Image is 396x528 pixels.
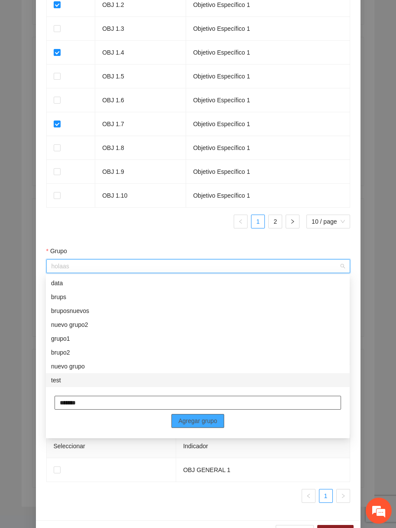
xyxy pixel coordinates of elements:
td: Objetivo Específico 1 [186,184,350,208]
div: brups [46,290,350,304]
span: left [238,219,243,224]
button: left [234,215,248,228]
label: Grupo [46,246,67,256]
td: Objetivo Específico 1 [186,160,350,184]
div: test [46,373,350,387]
li: Next Page [286,215,299,228]
div: bruposnuevos [46,304,350,318]
div: Chatee con nosotros ahora [45,44,145,55]
div: Minimizar ventana de chat en vivo [142,4,163,25]
td: Objetivo Específico 1 [186,112,350,136]
span: right [290,219,295,224]
th: Seleccionar [47,434,177,458]
span: 10 / page [312,215,344,228]
div: nuevo grupo [46,359,350,373]
span: holaas [52,260,345,273]
td: OBJ 1.5 [95,65,186,88]
td: OBJ 1.10 [95,184,186,208]
th: Indicador [176,434,350,458]
li: 1 [251,215,265,228]
span: Estamos en línea. [50,116,119,203]
span: Agregar grupo [178,416,217,426]
div: grupo1 [46,332,350,345]
span: right [341,493,346,499]
li: 2 [268,215,282,228]
div: nuevo grupo2 [51,320,344,329]
td: Objetivo Específico 1 [186,65,350,88]
td: Objetivo Específico 1 [186,41,350,65]
textarea: Escriba su mensaje y pulse “Intro” [4,237,165,267]
a: 2 [269,215,282,228]
td: OBJ 1.9 [95,160,186,184]
div: brups [51,292,344,302]
div: bruposnuevos [51,306,344,316]
div: test [51,375,344,385]
div: data [46,276,350,290]
td: OBJ GENERAL 1 [176,458,350,482]
div: Page Size [306,215,350,228]
button: Agregar grupo [171,414,224,428]
div: nuevo grupo2 [46,318,350,332]
td: OBJ 1.3 [95,17,186,41]
div: brupo2 [51,348,344,357]
li: 1 [319,489,333,503]
a: 1 [319,489,332,502]
span: left [306,493,311,499]
li: Previous Page [234,215,248,228]
div: brupo2 [46,345,350,359]
td: OBJ 1.4 [95,41,186,65]
button: right [286,215,299,228]
button: right [336,489,350,503]
td: Objetivo Específico 1 [186,136,350,160]
td: OBJ 1.7 [95,112,186,136]
td: OBJ 1.6 [95,88,186,112]
td: Objetivo Específico 1 [186,88,350,112]
div: data [51,278,344,288]
li: Next Page [336,489,350,503]
div: grupo1 [51,334,344,343]
td: Objetivo Específico 1 [186,17,350,41]
a: 1 [251,215,264,228]
td: OBJ 1.8 [95,136,186,160]
li: Previous Page [302,489,316,503]
div: nuevo grupo [51,362,344,371]
button: left [302,489,316,503]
